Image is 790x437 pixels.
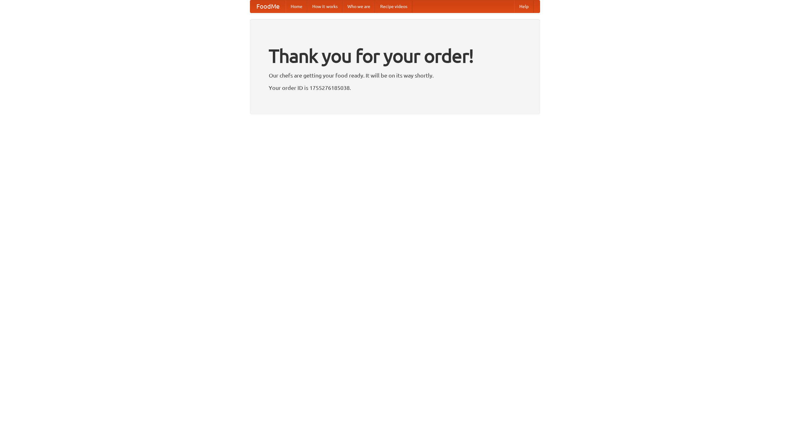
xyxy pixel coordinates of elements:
a: Recipe videos [375,0,412,13]
h1: Thank you for your order! [269,41,521,71]
a: Home [286,0,307,13]
a: FoodMe [250,0,286,13]
a: Help [514,0,534,13]
p: Your order ID is 1755276185038. [269,83,521,92]
a: How it works [307,0,343,13]
a: Who we are [343,0,375,13]
p: Our chefs are getting your food ready. It will be on its way shortly. [269,71,521,80]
